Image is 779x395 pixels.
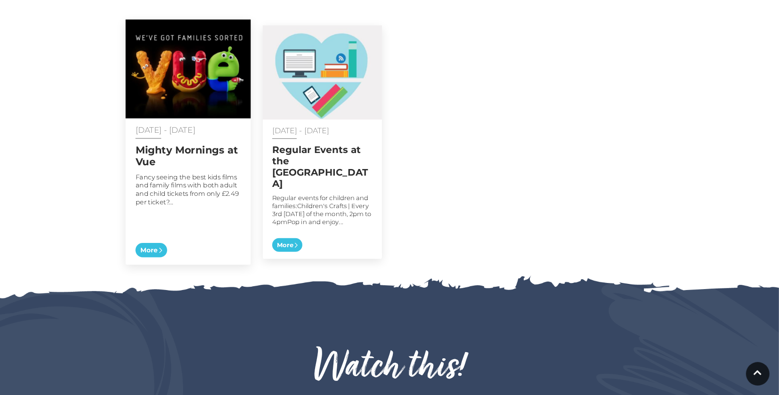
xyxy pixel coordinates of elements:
[136,243,167,258] span: More
[272,127,373,135] p: [DATE] - [DATE]
[126,20,251,265] a: [DATE] - [DATE] Mighty Mornings at Vue Fancy seeing the best kids films and family films with bot...
[128,346,651,391] h2: Watch this!
[136,126,241,134] p: [DATE] - [DATE]
[263,25,382,259] a: [DATE] - [DATE] Regular Events at the [GEOGRAPHIC_DATA] Regular events for children and families:...
[272,194,373,226] p: Regular events for children and families:Children's Crafts | Every 3rd [DATE] of the month, 2pm t...
[136,144,241,168] h2: Mighty Mornings at Vue
[272,238,302,252] span: More
[272,144,373,189] h2: Regular Events at the [GEOGRAPHIC_DATA]
[136,173,241,206] p: Fancy seeing the best kids films and family films with both adult and child tickets from only £2....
